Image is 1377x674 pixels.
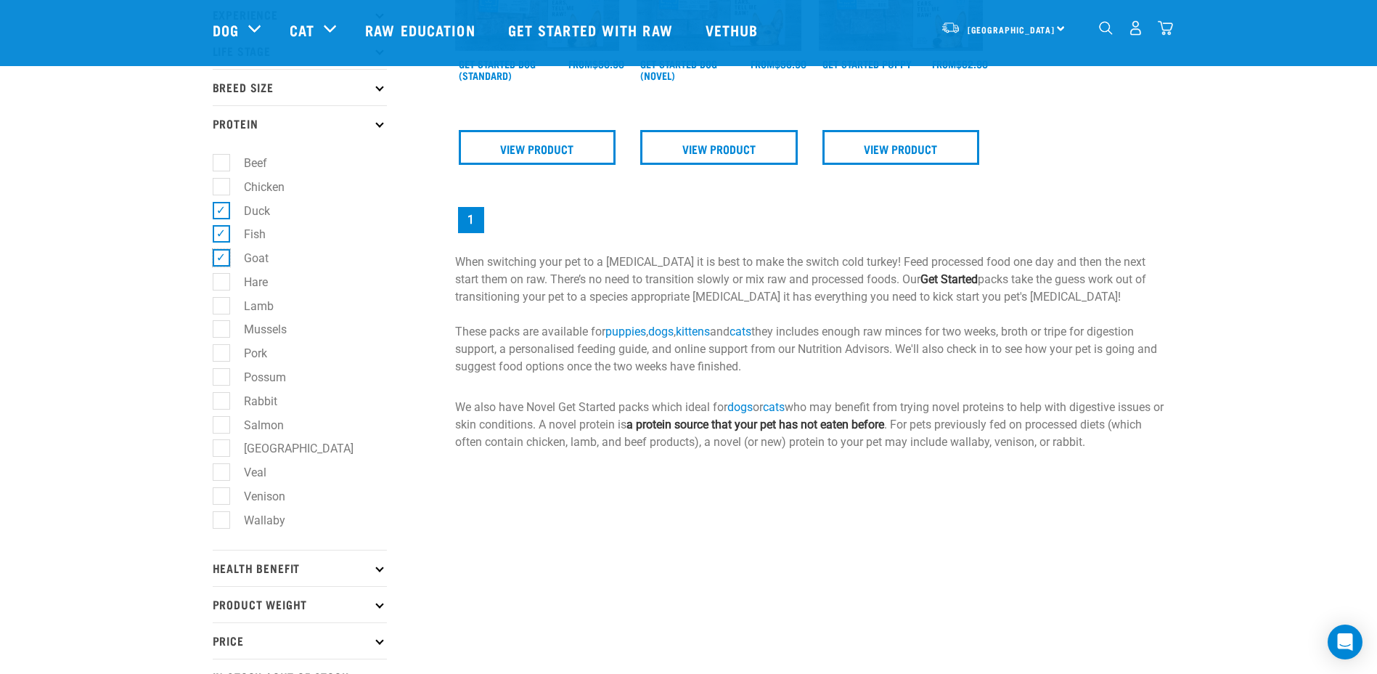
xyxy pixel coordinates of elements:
a: Vethub [691,1,777,59]
a: cats [763,400,785,414]
label: Goat [221,249,274,267]
strong: Get Started [920,272,978,286]
label: Fish [221,225,271,243]
p: Price [213,622,387,659]
label: Possum [221,368,292,386]
p: When switching your pet to a [MEDICAL_DATA] it is best to make the switch cold turkey! Feed proce... [455,253,1165,375]
label: Rabbit [221,392,283,410]
a: puppies [605,325,646,338]
p: Breed Size [213,69,387,105]
a: Raw Education [351,1,493,59]
a: View Product [640,130,798,165]
label: Wallaby [221,511,291,529]
a: dogs [727,400,753,414]
p: We also have Novel Get Started packs which ideal for or who may benefit from trying novel protein... [455,399,1165,451]
nav: pagination [455,204,1165,236]
img: home-icon-1@2x.png [1099,21,1113,35]
label: Chicken [221,178,290,196]
a: View Product [459,130,616,165]
label: Pork [221,344,273,362]
img: van-moving.png [941,21,960,34]
a: Dog [213,19,239,41]
label: Beef [221,154,273,172]
a: Cat [290,19,314,41]
label: Venison [221,487,291,506]
a: dogs [648,325,674,338]
div: Open Intercom Messenger [1328,625,1362,659]
label: [GEOGRAPHIC_DATA] [221,439,359,458]
img: user.png [1128,20,1143,36]
label: Lamb [221,297,279,315]
a: kittens [676,325,710,338]
span: [GEOGRAPHIC_DATA] [968,27,1055,32]
label: Salmon [221,416,290,434]
label: Veal [221,463,272,482]
img: home-icon@2x.png [1158,20,1173,36]
label: Mussels [221,320,293,338]
p: Health Benefit [213,550,387,586]
label: Hare [221,273,274,291]
strong: a protein source that your pet has not eaten before [626,418,884,431]
label: Duck [221,202,276,220]
a: cats [730,325,751,338]
a: View Product [822,130,980,165]
a: Page 1 [458,207,484,233]
p: Product Weight [213,586,387,622]
p: Protein [213,105,387,142]
a: Get started with Raw [494,1,691,59]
